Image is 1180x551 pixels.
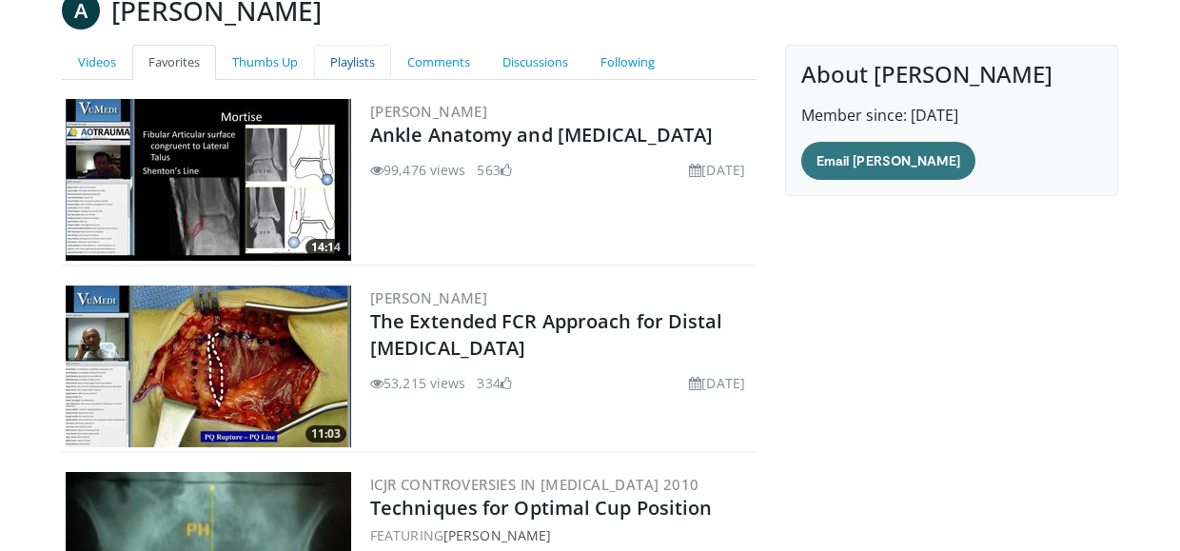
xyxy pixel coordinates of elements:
a: The Extended FCR Approach for Distal [MEDICAL_DATA] [370,308,723,361]
li: [DATE] [689,373,745,393]
a: Videos [62,45,132,80]
p: Member since: [DATE] [801,104,1102,127]
a: Discussions [486,45,584,80]
img: 275697_0002_1.png.300x170_q85_crop-smart_upscale.jpg [66,285,351,447]
span: 11:03 [305,425,346,443]
a: Email [PERSON_NAME] [801,142,975,180]
li: 99,476 views [370,160,465,180]
a: Techniques for Optimal Cup Position [370,495,713,521]
a: Following [584,45,671,80]
li: [DATE] [689,160,745,180]
span: 14:14 [305,239,346,256]
a: Comments [391,45,486,80]
li: 563 [477,160,511,180]
li: 334 [477,373,511,393]
li: 53,215 views [370,373,465,393]
a: Favorites [132,45,216,80]
h4: About [PERSON_NAME] [801,61,1102,89]
img: d079e22e-f623-40f6-8657-94e85635e1da.300x170_q85_crop-smart_upscale.jpg [66,99,351,261]
a: [PERSON_NAME] [370,102,487,121]
a: [PERSON_NAME] [443,526,551,544]
a: 11:03 [66,285,351,447]
a: 14:14 [66,99,351,261]
a: ICJR Controversies in [MEDICAL_DATA] 2010 [370,475,698,494]
a: Thumbs Up [216,45,314,80]
a: Playlists [314,45,391,80]
a: Ankle Anatomy and [MEDICAL_DATA] [370,122,713,148]
a: [PERSON_NAME] [370,288,487,307]
div: FEATURING [370,525,753,545]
